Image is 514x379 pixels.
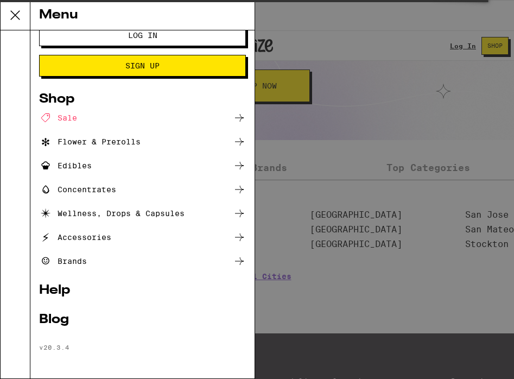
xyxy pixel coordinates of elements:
a: Edibles [39,159,246,172]
button: Log In [39,24,246,46]
a: Wellness, Drops & Capsules [39,207,246,220]
a: Flower & Prerolls [39,135,246,148]
a: Concentrates [39,183,246,196]
div: Concentrates [39,183,116,196]
div: Flower & Prerolls [39,135,141,148]
div: Edibles [39,159,92,172]
a: Brands [39,255,246,268]
div: Menu [30,1,255,30]
a: Blog [39,313,246,326]
button: Sign Up [39,55,246,77]
a: Log In [39,31,246,40]
a: Shop [39,93,246,106]
span: v 20.3.4 [39,344,69,351]
div: Wellness, Drops & Capsules [39,207,185,220]
div: Sale [39,111,77,124]
a: Help [39,284,246,297]
div: Brands [39,255,87,268]
a: Accessories [39,231,246,244]
span: Log In [128,31,157,39]
a: Sale [39,111,246,124]
div: Accessories [39,231,111,244]
span: Sign Up [125,62,160,70]
span: Hi. Need any help? [7,8,78,16]
a: Sign Up [39,61,246,70]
